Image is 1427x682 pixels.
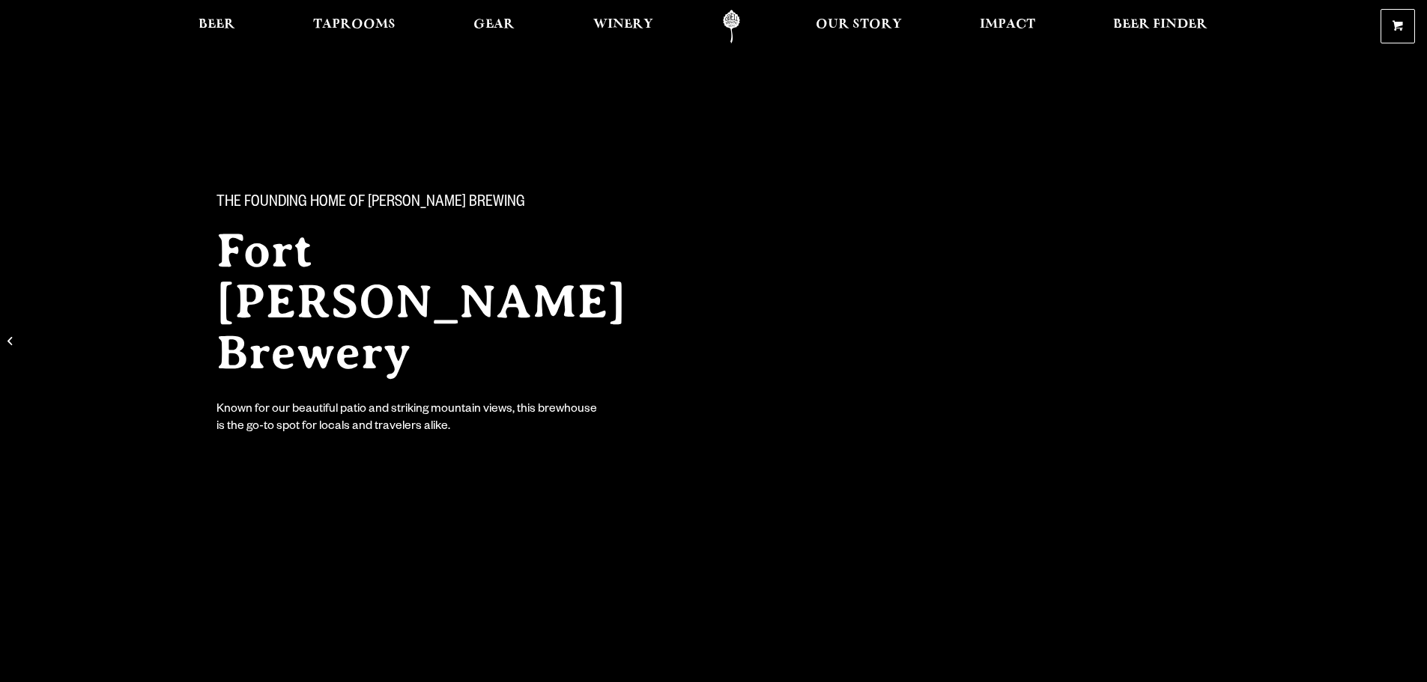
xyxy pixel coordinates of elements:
[216,194,525,213] span: The Founding Home of [PERSON_NAME] Brewing
[303,10,405,43] a: Taprooms
[816,19,902,31] span: Our Story
[216,225,684,378] h2: Fort [PERSON_NAME] Brewery
[199,19,235,31] span: Beer
[216,402,600,436] div: Known for our beautiful patio and striking mountain views, this brewhouse is the go-to spot for l...
[703,10,760,43] a: Odell Home
[593,19,653,31] span: Winery
[473,19,515,31] span: Gear
[806,10,912,43] a: Our Story
[189,10,245,43] a: Beer
[1103,10,1217,43] a: Beer Finder
[313,19,396,31] span: Taprooms
[584,10,663,43] a: Winery
[980,19,1035,31] span: Impact
[1113,19,1208,31] span: Beer Finder
[970,10,1045,43] a: Impact
[464,10,524,43] a: Gear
